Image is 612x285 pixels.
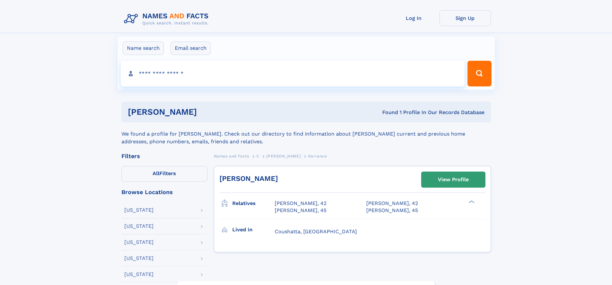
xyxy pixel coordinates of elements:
h3: Lived in [232,224,275,235]
div: View Profile [438,172,469,187]
a: [PERSON_NAME], 45 [366,207,418,214]
div: [US_STATE] [124,224,154,229]
div: [US_STATE] [124,256,154,261]
label: Name search [123,41,164,55]
img: Logo Names and Facts [121,10,214,28]
div: [US_STATE] [124,272,154,277]
div: Filters [121,153,208,159]
label: Email search [171,41,211,55]
span: Derrance [308,154,327,158]
span: All [153,170,159,176]
a: Log In [388,10,439,26]
span: Coushatta, [GEOGRAPHIC_DATA] [275,228,357,235]
h1: [PERSON_NAME] [128,108,290,116]
button: Search Button [467,61,491,86]
span: [PERSON_NAME] [266,154,301,158]
a: Names and Facts [214,152,249,160]
div: We found a profile for [PERSON_NAME]. Check out our directory to find information about [PERSON_N... [121,122,491,146]
div: [US_STATE] [124,240,154,245]
a: [PERSON_NAME], 42 [366,200,418,207]
h3: Relatives [232,198,275,209]
a: C [256,152,259,160]
a: [PERSON_NAME], 42 [275,200,326,207]
a: [PERSON_NAME] [266,152,301,160]
a: [PERSON_NAME], 45 [275,207,326,214]
div: Browse Locations [121,189,208,195]
div: Found 1 Profile In Our Records Database [289,109,484,116]
a: Sign Up [439,10,491,26]
div: ❯ [467,200,475,204]
label: Filters [121,166,208,182]
div: [US_STATE] [124,208,154,213]
a: [PERSON_NAME] [219,174,278,183]
span: C [256,154,259,158]
a: View Profile [421,172,485,187]
input: search input [121,61,465,86]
